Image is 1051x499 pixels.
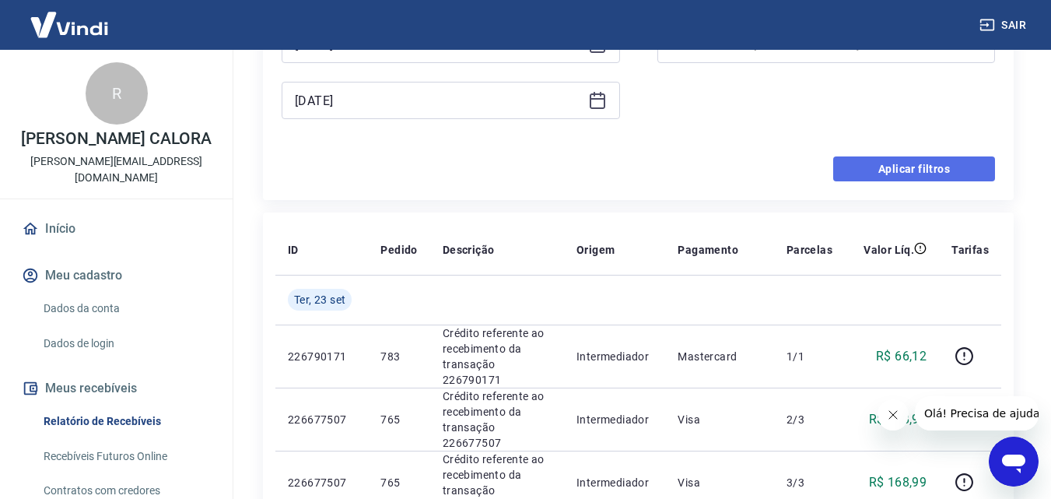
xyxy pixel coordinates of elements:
p: 226677507 [288,475,356,490]
p: 783 [380,349,417,364]
p: 226677507 [288,412,356,427]
p: Valor Líq. [864,242,914,258]
p: Tarifas [951,242,989,258]
button: Meu cadastro [19,258,214,293]
p: Intermediador [576,475,653,490]
iframe: Mensagem da empresa [915,396,1039,430]
p: Parcelas [786,242,832,258]
a: Relatório de Recebíveis [37,406,214,438]
iframe: Botão para abrir a janela de mensagens [989,437,1039,487]
p: Intermediador [576,412,653,427]
button: Sair [976,11,1032,40]
p: Visa [678,412,761,427]
p: Descrição [443,242,495,258]
p: Crédito referente ao recebimento da transação 226677507 [443,388,552,451]
p: Origem [576,242,615,258]
span: Olá! Precisa de ajuda? [9,11,131,23]
p: 1/1 [786,349,832,364]
p: R$ 66,12 [876,347,927,366]
p: Pedido [380,242,417,258]
img: Vindi [19,1,120,48]
button: Meus recebíveis [19,371,214,406]
iframe: Fechar mensagem [878,399,909,430]
p: Crédito referente ao recebimento da transação 226790171 [443,325,552,388]
p: Visa [678,475,761,490]
p: 3/3 [786,475,832,490]
p: [PERSON_NAME][EMAIL_ADDRESS][DOMAIN_NAME] [12,153,220,186]
p: Intermediador [576,349,653,364]
div: R [86,62,148,125]
p: 765 [380,475,417,490]
p: R$ 168,99 [869,473,927,492]
input: Data final [295,89,582,112]
p: Pagamento [678,242,738,258]
p: [PERSON_NAME] CALORA [21,131,212,147]
a: Início [19,212,214,246]
p: 226790171 [288,349,356,364]
p: 2/3 [786,412,832,427]
p: Mastercard [678,349,761,364]
a: Recebíveis Futuros Online [37,441,214,473]
a: Dados da conta [37,293,214,325]
button: Aplicar filtros [833,156,995,181]
p: ID [288,242,299,258]
p: R$ 168,99 [869,410,927,429]
p: 765 [380,412,417,427]
span: Ter, 23 set [294,292,345,307]
a: Dados de login [37,328,214,360]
